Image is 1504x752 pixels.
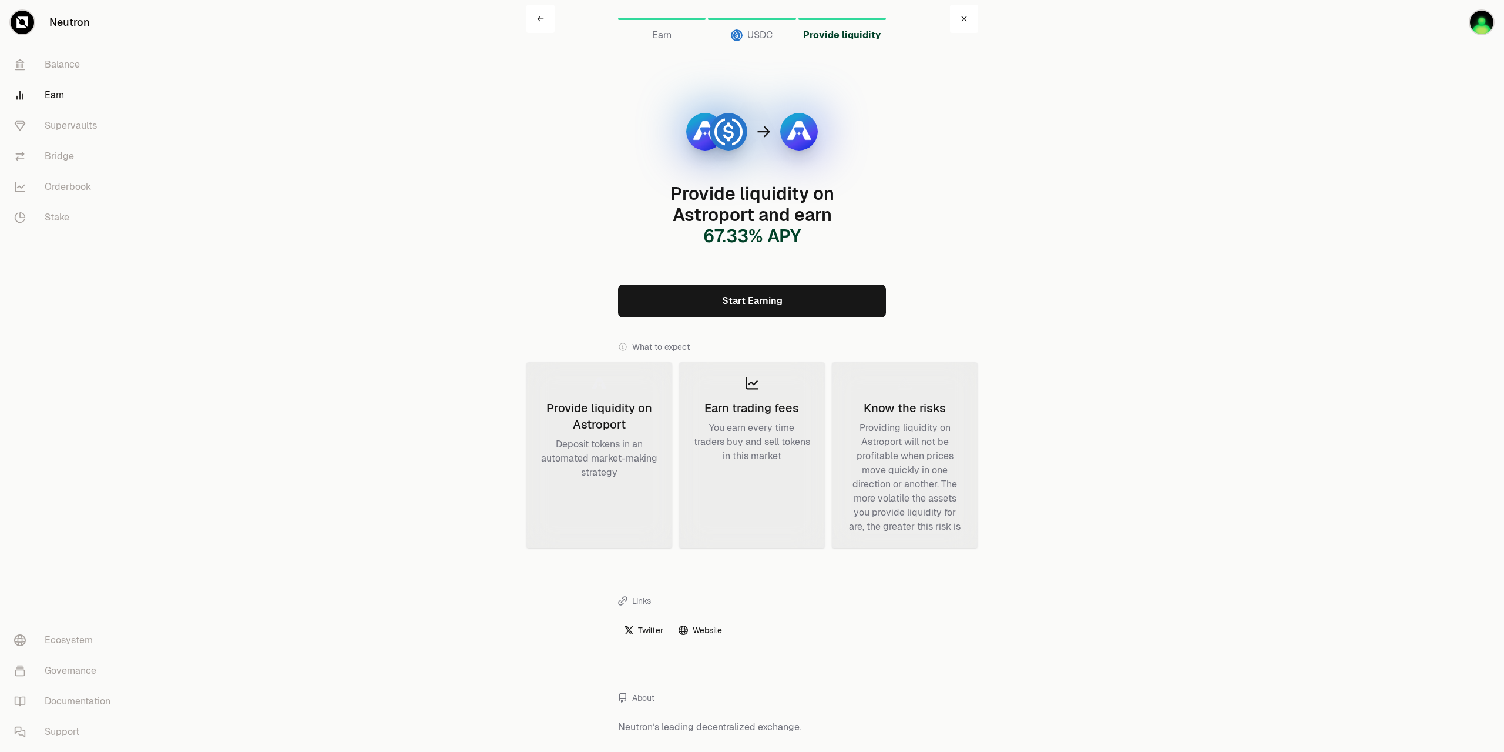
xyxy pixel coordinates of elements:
a: Start Earning [618,285,886,317]
a: Bridge [5,141,127,172]
span: USDC [747,28,773,42]
span: Earn [652,28,672,42]
img: USDC [731,29,743,41]
span: Provide liquidity [803,28,881,42]
div: You earn every time traders buy and sell tokens in this market [693,421,811,463]
a: Governance [5,656,127,686]
div: Links [618,586,886,616]
div: Neutron’s leading decentralized exchange. [618,713,886,741]
div: What to expect [618,332,886,362]
div: Know the risks [864,400,946,416]
a: Supervaults [5,111,127,141]
img: USDC [710,113,747,151]
a: Orderbook [5,172,127,202]
a: Documentation [5,686,127,717]
div: Deposit tokens in an automated market-making strategy [540,437,658,480]
img: Stacking Portfolio [1470,11,1493,34]
div: Provide liquidity on Astroport [540,400,658,433]
a: Stake [5,202,127,233]
div: Earn trading fees [704,400,799,416]
a: USDCUSDC [708,5,795,33]
a: Balance [5,49,127,80]
a: Earn [5,80,127,111]
img: ASTRO [686,113,724,151]
span: Provide liquidity on Astroport and earn [670,182,834,248]
span: 67.33 % APY [703,225,801,248]
a: Support [5,717,127,747]
a: Website [673,621,727,640]
a: Earn [618,5,706,33]
img: ASTRO [780,113,818,151]
a: Ecosystem [5,625,127,656]
a: Twitter [618,621,668,640]
div: About [618,683,886,713]
div: Providing liquidity on Astroport will not be profitable when prices move quickly in one direction... [846,421,963,534]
